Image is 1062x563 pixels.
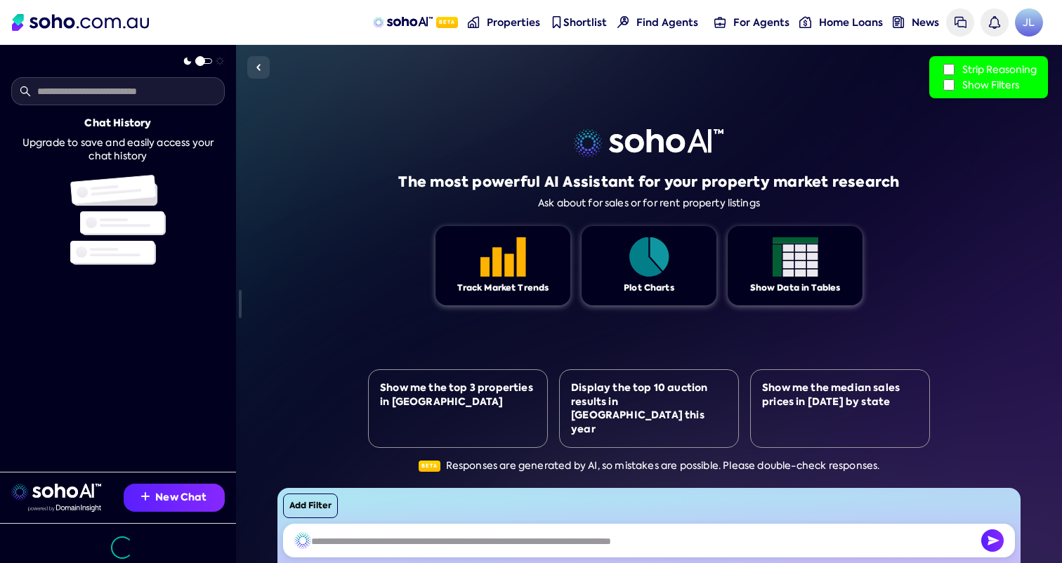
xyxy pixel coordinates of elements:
img: messages icon [955,16,966,28]
img: shortlist-nav icon [551,16,563,28]
h1: The most powerful AI Assistant for your property market research [398,172,899,192]
img: Recommendation icon [141,492,150,501]
div: Upgrade to save and easily access your chat history [11,136,225,164]
div: Responses are generated by AI, so mistakes are possible. Please double-check responses. [419,459,880,473]
button: Send [981,529,1004,552]
img: Sidebar toggle icon [250,59,267,76]
img: properties-nav icon [468,16,480,28]
span: Properties [487,15,540,29]
span: Home Loans [819,15,883,29]
input: Show Filters [943,79,955,91]
img: sohoAI logo [373,17,433,28]
button: Add Filter [283,494,338,518]
img: Data provided by Domain Insight [28,505,101,512]
div: Show me the median sales prices in [DATE] by state [762,381,918,409]
div: Show me the top 3 properties in [GEOGRAPHIC_DATA] [380,381,536,409]
a: Avatar of Jonathan Lui [1015,8,1043,37]
img: Feature 1 icon [773,237,818,277]
div: Track Market Trends [457,282,549,294]
img: sohoai logo [574,129,723,157]
img: bell icon [988,16,1000,28]
img: Send icon [981,529,1004,552]
img: for-agents-nav icon [799,16,811,28]
span: Beta [436,17,458,28]
div: Plot Charts [624,282,674,294]
label: Strip Reasoning [940,62,1037,77]
span: Beta [419,461,440,472]
img: Feature 1 icon [480,237,526,277]
img: Feature 1 icon [627,237,672,277]
span: JL [1015,8,1043,37]
img: Soho Logo [12,14,149,31]
div: Chat History [84,117,151,131]
span: News [912,15,939,29]
a: Messages [946,8,974,37]
img: news-nav icon [893,16,905,28]
button: New Chat [124,484,225,512]
span: Find Agents [636,15,698,29]
a: Notifications [981,8,1009,37]
div: Display the top 10 auction results in [GEOGRAPHIC_DATA] this year [571,381,727,436]
img: SohoAI logo black [294,532,311,549]
div: Show Data in Tables [750,282,841,294]
img: for-agents-nav icon [714,16,726,28]
label: Show Filters [940,77,1037,93]
input: Strip Reasoning [943,64,955,75]
span: Shortlist [563,15,607,29]
img: Find agents icon [617,16,629,28]
div: Ask about for sales or for rent property listings [538,197,760,209]
img: Chat history illustration [70,175,166,265]
span: For Agents [733,15,789,29]
img: sohoai logo [11,484,101,501]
